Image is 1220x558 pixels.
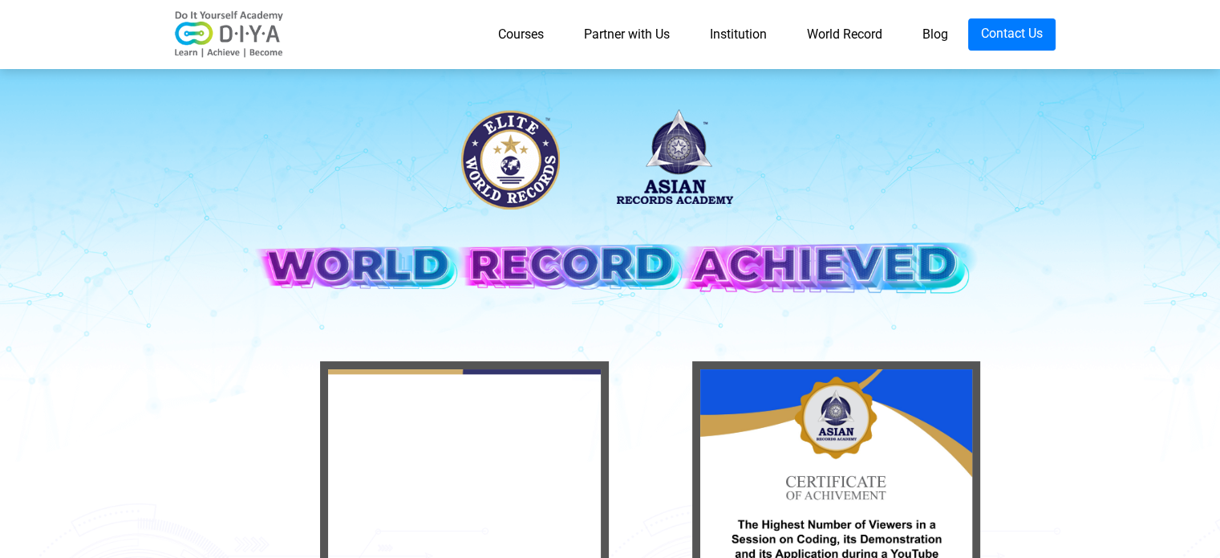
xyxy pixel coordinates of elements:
a: Partner with Us [564,18,690,51]
a: Blog [902,18,968,51]
a: Courses [478,18,564,51]
img: banner-desk.png [241,96,979,334]
a: Institution [690,18,787,51]
a: World Record [787,18,902,51]
a: Contact Us [968,18,1056,51]
img: logo-v2.png [165,10,294,59]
